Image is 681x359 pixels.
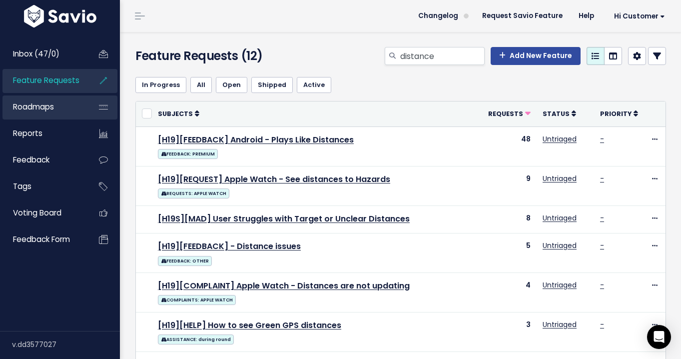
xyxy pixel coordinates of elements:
[2,122,83,145] a: Reports
[543,109,570,118] span: Status
[543,280,577,290] a: Untriaged
[158,173,390,185] a: [H19][REQUEST] Apple Watch - See distances to Hazards
[158,280,410,291] a: [H19][COMPLAINT] Apple Watch - Distances are not updating
[543,213,577,223] a: Untriaged
[158,149,218,159] span: FEEDBACK: PREMIUM
[543,240,577,250] a: Untriaged
[600,319,604,329] a: -
[13,101,54,112] span: Roadmaps
[158,295,236,305] span: COMPLAINTS: APPLE WATCH
[600,213,604,223] a: -
[13,48,59,59] span: Inbox (47/0)
[600,134,604,144] a: -
[158,332,234,345] a: ASSISTANCE: during round
[2,201,83,224] a: Voting Board
[158,188,229,198] span: REQUESTS: APPLE WATCH
[21,5,99,27] img: logo-white.9d6f32f41409.svg
[482,126,537,166] td: 48
[13,154,49,165] span: Feedback
[2,69,83,92] a: Feature Requests
[482,205,537,233] td: 8
[158,254,212,266] a: FEEDBACK: OTHER
[135,77,666,93] ul: Filter feature requests
[158,134,354,145] a: [H19][FEEDBACK] Android - Plays Like Distances
[614,12,665,20] span: Hi Customer
[600,108,638,118] a: Priority
[135,77,186,93] a: In Progress
[2,175,83,198] a: Tags
[297,77,331,93] a: Active
[13,207,61,218] span: Voting Board
[482,272,537,312] td: 4
[602,8,673,24] a: Hi Customer
[418,12,458,19] span: Changelog
[600,280,604,290] a: -
[158,256,212,266] span: FEEDBACK: OTHER
[158,147,218,159] a: FEEDBACK: PREMIUM
[543,108,576,118] a: Status
[543,319,577,329] a: Untriaged
[571,8,602,23] a: Help
[2,42,83,65] a: Inbox (47/0)
[12,331,120,357] div: v.dd3577027
[13,128,42,138] span: Reports
[600,109,632,118] span: Priority
[251,77,293,93] a: Shipped
[190,77,212,93] a: All
[488,109,523,118] span: Requests
[482,312,537,351] td: 3
[488,108,531,118] a: Requests
[158,319,341,331] a: [H19][HELP] How to see Green GPS distances
[399,47,485,65] input: Search features...
[647,325,671,349] div: Open Intercom Messenger
[491,47,581,65] a: Add New Feature
[13,234,70,244] span: Feedback form
[543,173,577,183] a: Untriaged
[216,77,247,93] a: Open
[158,186,229,199] a: REQUESTS: APPLE WATCH
[474,8,571,23] a: Request Savio Feature
[158,108,199,118] a: Subjects
[600,240,604,250] a: -
[482,233,537,272] td: 5
[543,134,577,144] a: Untriaged
[158,213,410,224] a: [H19S][MAD] User Struggles with Target or Unclear Distances
[158,109,193,118] span: Subjects
[13,75,79,85] span: Feature Requests
[2,95,83,118] a: Roadmaps
[482,166,537,205] td: 9
[13,181,31,191] span: Tags
[158,240,301,252] a: [H19][FEEDBACK] - Distance issues
[2,228,83,251] a: Feedback form
[158,334,234,344] span: ASSISTANCE: during round
[2,148,83,171] a: Feedback
[600,173,604,183] a: -
[135,47,302,65] h4: Feature Requests (12)
[158,293,236,305] a: COMPLAINTS: APPLE WATCH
